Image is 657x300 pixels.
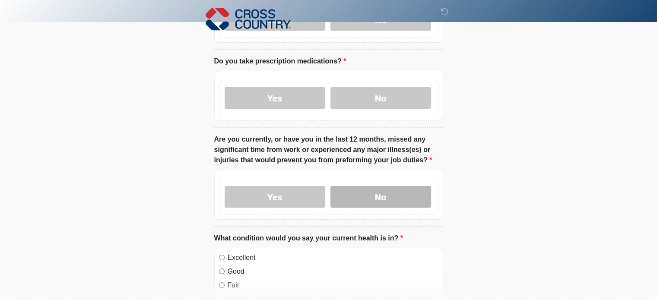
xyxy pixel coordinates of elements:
label: Are you currently, or have you in the last 12 months, missed any significant time from work or ex... [214,134,443,165]
label: Yes [225,87,325,109]
label: Do you take prescription medications? [214,56,346,66]
label: Yes [225,186,325,208]
input: Excellent [219,255,225,260]
label: Excellent [228,253,438,263]
img: Cross Country Logo [206,6,291,32]
label: No [330,186,431,208]
label: No [330,87,431,109]
input: Fair [219,282,225,288]
input: Good [219,268,225,274]
label: Fair [228,280,438,291]
label: Good [228,266,438,277]
label: What condition would you say your current health is in? [214,233,403,243]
